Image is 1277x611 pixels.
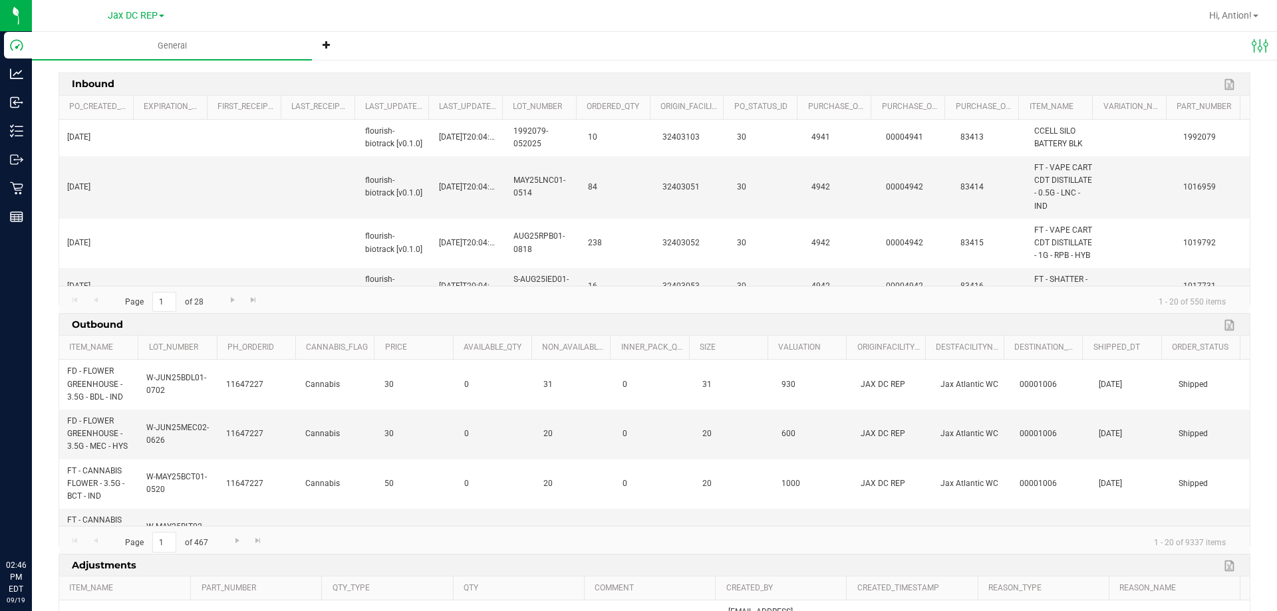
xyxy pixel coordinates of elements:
a: comment [595,583,710,594]
span: General [140,40,205,52]
a: item_name [69,342,133,353]
a: ph_orderID [227,342,291,353]
td: 4942 [803,219,878,269]
a: part_number [1177,102,1234,112]
a: created_timestamp [857,583,973,594]
td: 00001006 [1012,410,1091,459]
td: JAX DC REP [853,410,932,459]
a: item_name [1030,102,1087,112]
td: Jax Atlantic WC [932,410,1012,459]
p: 09/19 [6,595,26,605]
td: [DATE] [59,156,134,219]
td: 50 [376,509,456,558]
td: 30 [729,268,803,305]
td: 20 [535,459,615,509]
td: [DATE] [1091,410,1170,459]
td: W-MAY25BLT02-0604 [138,509,217,558]
td: 1016959 [1175,156,1250,219]
td: [DATE] [59,268,134,305]
td: Shipped [1171,410,1250,459]
td: 32403103 [654,120,729,156]
td: 11647227 [218,509,297,558]
td: Jax Atlantic WC [932,509,1012,558]
a: po_status_id [734,102,792,112]
td: 1019792 [1175,219,1250,269]
span: Hi, Antion! [1209,10,1252,21]
a: last_updated_by [365,102,423,112]
td: Shipped [1171,360,1250,410]
a: Export to Excel [1220,316,1240,334]
td: 30 [729,219,803,269]
td: 0 [615,360,694,410]
td: 00001006 [1012,459,1091,509]
td: [DATE] [1091,459,1170,509]
a: expiration_date [144,102,202,112]
td: 83416 [952,268,1027,305]
a: purchase_order_line_pk [956,102,1014,112]
a: originFacilityName [857,342,921,353]
a: Go to the last page [249,532,268,550]
td: 83413 [952,120,1027,156]
a: lot_number [149,342,212,353]
a: Go to the last page [244,292,263,310]
td: 0 [456,410,535,459]
td: 0 [456,360,535,410]
td: 84 [580,156,654,219]
a: origin_facility_order_line_pk [660,102,718,112]
a: Export to Excel [1220,557,1240,574]
td: FT - VAPE CART CDT DISTILLATE - 0.5G - LNC - IND [1026,156,1101,219]
td: FD - FLOWER GREENHOUSE - 3.5G - MEC - HYS [59,410,138,459]
a: variation_name [1103,102,1161,112]
td: Jax Atlantic WC [932,459,1012,509]
a: qty [464,583,579,594]
td: 00004942 [878,268,952,305]
td: [DATE]T20:04:30.000Z [431,219,505,269]
td: FT - VAPE CART CDT DISTILLATE - 1G - RPB - HYB [1026,219,1101,269]
span: 1 - 20 of 550 items [1148,292,1236,312]
inline-svg: Outbound [10,153,23,166]
a: Shipped_dt [1093,342,1157,353]
a: General [32,32,312,60]
td: flourish-biotrack [v0.1.0] [357,219,432,269]
a: last_updated_timestamp [439,102,497,112]
td: Cannabis [297,410,376,459]
td: 0 [615,459,694,509]
td: 0 [456,509,535,558]
td: 20 [694,459,774,509]
span: Inbound [69,73,118,94]
td: 83415 [952,219,1027,269]
td: 600 [774,410,853,459]
a: Available_qty [464,342,527,353]
td: Shipped [1171,509,1250,558]
td: FT - CANNABIS FLOWER - 3.5G - BCT - IND [59,459,138,509]
td: Cannabis [297,509,376,558]
td: 50 [376,459,456,509]
td: 00001006 [1012,360,1091,410]
span: Jax DC REP [108,10,158,21]
inline-svg: Dashboard [10,39,23,52]
a: qty_type [333,583,448,594]
td: 1992079-052025 [505,120,580,156]
iframe: Resource center [13,505,53,545]
td: 10 [580,120,654,156]
td: 16 [580,268,654,305]
td: 238 [580,219,654,269]
a: PO_Created_Date [69,102,128,112]
td: flourish-biotrack [v0.1.0] [357,156,432,219]
td: 11647227 [218,360,297,410]
td: [DATE]T20:04:30.000Z [431,156,505,219]
td: 11647227 [218,459,297,509]
inline-svg: Inbound [10,96,23,109]
td: 0 [615,509,694,558]
td: [DATE] [59,219,134,269]
td: 31 [535,360,615,410]
td: 32403052 [654,219,729,269]
td: JAX DC REP [853,459,932,509]
td: Cannabis [297,360,376,410]
a: Non_Available_qty [542,342,605,353]
td: FT - SHATTER - 1G - IED - HYB [1026,268,1101,305]
a: last_receipt_timestamp [291,102,349,112]
input: 1 [152,292,176,312]
td: [DATE]T20:04:29.000Z [431,120,505,156]
td: 11647227 [218,410,297,459]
